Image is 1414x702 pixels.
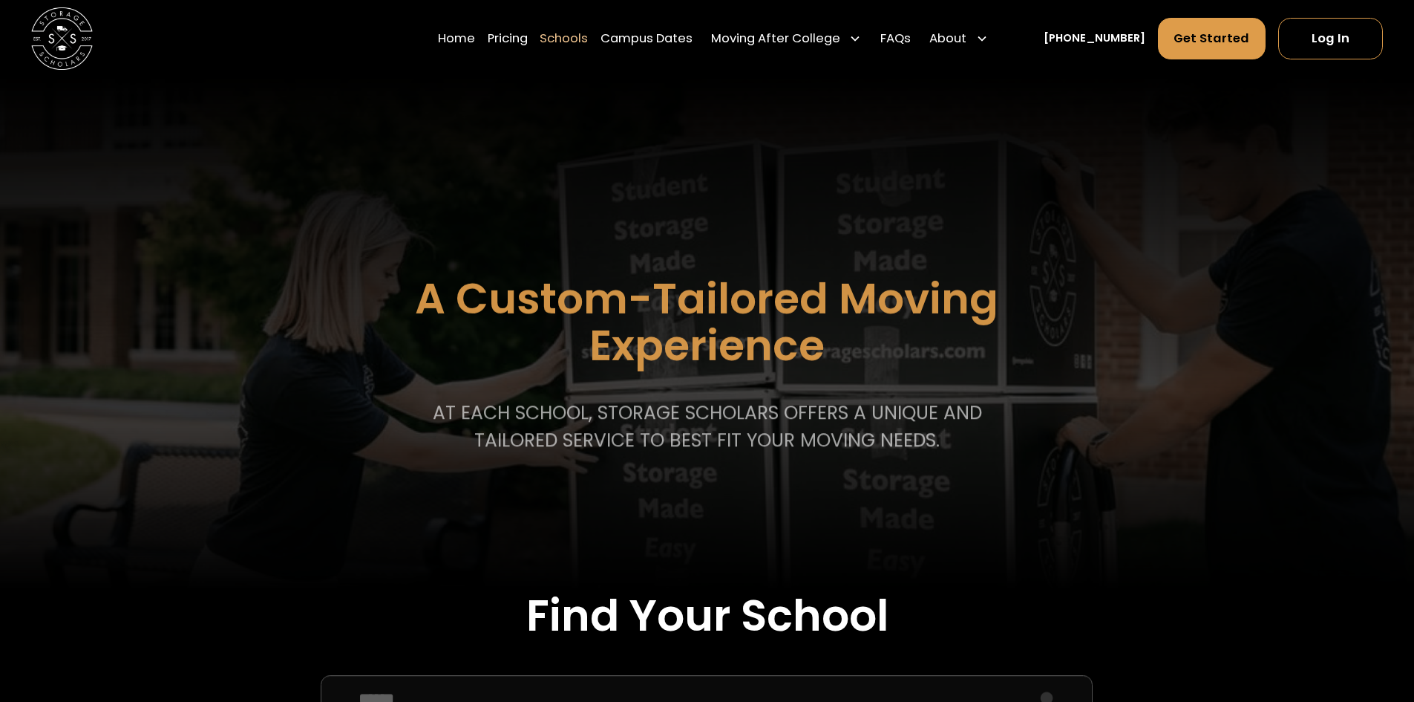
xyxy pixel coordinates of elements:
[1158,18,1266,59] a: Get Started
[336,276,1078,369] h1: A Custom-Tailored Moving Experience
[880,17,911,60] a: FAQs
[1278,18,1383,59] a: Log In
[711,30,840,48] div: Moving After College
[923,17,995,60] div: About
[929,30,966,48] div: About
[31,7,93,69] a: home
[425,400,989,455] p: At each school, storage scholars offers a unique and tailored service to best fit your Moving needs.
[705,17,868,60] div: Moving After College
[31,7,93,69] img: Storage Scholars main logo
[1044,30,1145,47] a: [PHONE_NUMBER]
[438,17,475,60] a: Home
[540,17,588,60] a: Schools
[600,17,693,60] a: Campus Dates
[488,17,528,60] a: Pricing
[151,590,1263,642] h2: Find Your School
